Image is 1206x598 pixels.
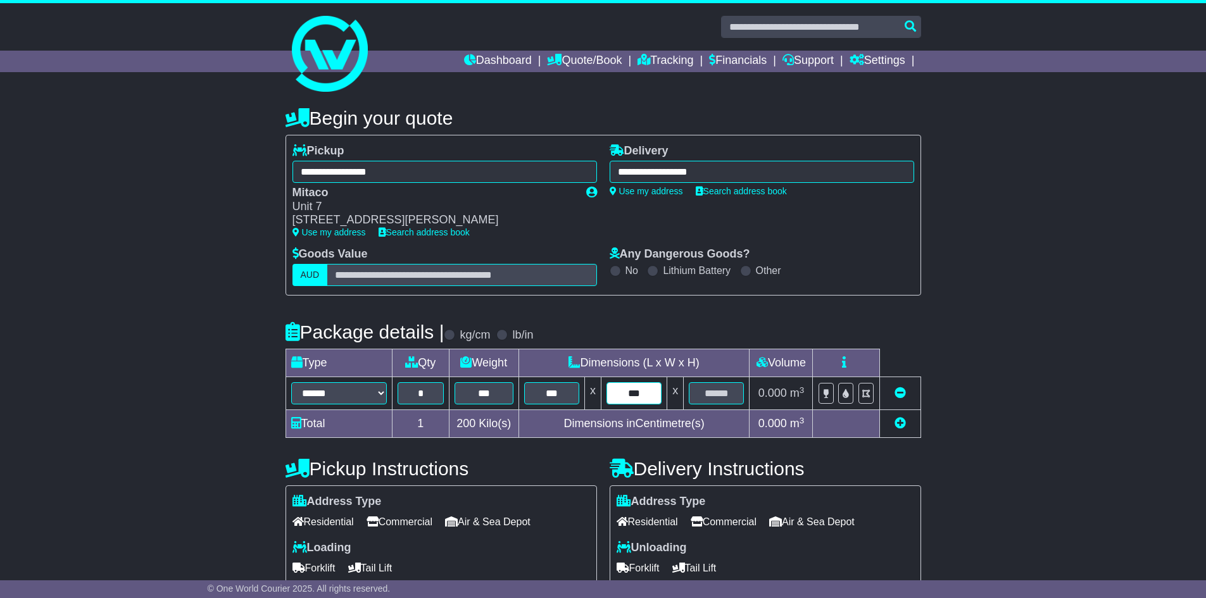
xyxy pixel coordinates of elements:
span: Residential [292,512,354,532]
a: Remove this item [895,387,906,399]
span: Commercial [367,512,432,532]
label: AUD [292,264,328,286]
td: Total [286,410,392,438]
span: Forklift [292,558,336,578]
label: Other [756,265,781,277]
label: lb/in [512,328,533,342]
span: Air & Sea Depot [769,512,855,532]
span: 200 [456,417,475,430]
label: Address Type [617,495,706,509]
label: Goods Value [292,247,368,261]
span: Tail Lift [348,558,393,578]
label: Delivery [610,144,669,158]
a: Use my address [292,227,366,237]
td: x [584,377,601,410]
span: Commercial [691,512,757,532]
span: © One World Courier 2025. All rights reserved. [208,583,391,594]
div: [STREET_ADDRESS][PERSON_NAME] [292,213,574,227]
span: Residential [617,512,678,532]
a: Support [782,51,834,72]
a: Financials [709,51,767,72]
span: Air & Sea Depot [445,512,531,532]
label: No [625,265,638,277]
span: 0.000 [758,387,787,399]
div: Mitaco [292,186,574,200]
td: Dimensions in Centimetre(s) [518,410,750,438]
h4: Begin your quote [286,108,921,128]
td: Type [286,349,392,377]
h4: Package details | [286,321,444,342]
td: x [667,377,684,410]
label: Address Type [292,495,382,509]
span: m [790,417,805,430]
sup: 3 [800,416,805,425]
a: Dashboard [464,51,532,72]
label: Unloading [617,541,687,555]
a: Settings [850,51,905,72]
span: m [790,387,805,399]
td: Volume [750,349,813,377]
a: Quote/Book [547,51,622,72]
td: Dimensions (L x W x H) [518,349,750,377]
a: Tracking [638,51,693,72]
label: kg/cm [460,328,490,342]
td: 1 [392,410,449,438]
td: Kilo(s) [449,410,518,438]
span: Forklift [617,558,660,578]
div: Unit 7 [292,200,574,214]
label: Pickup [292,144,344,158]
td: Weight [449,349,518,377]
sup: 3 [800,385,805,395]
label: Any Dangerous Goods? [610,247,750,261]
td: Qty [392,349,449,377]
label: Lithium Battery [663,265,731,277]
h4: Delivery Instructions [610,458,921,479]
a: Search address book [379,227,470,237]
span: Tail Lift [672,558,717,578]
label: Loading [292,541,351,555]
a: Add new item [895,417,906,430]
span: 0.000 [758,417,787,430]
h4: Pickup Instructions [286,458,597,479]
a: Use my address [610,186,683,196]
a: Search address book [696,186,787,196]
